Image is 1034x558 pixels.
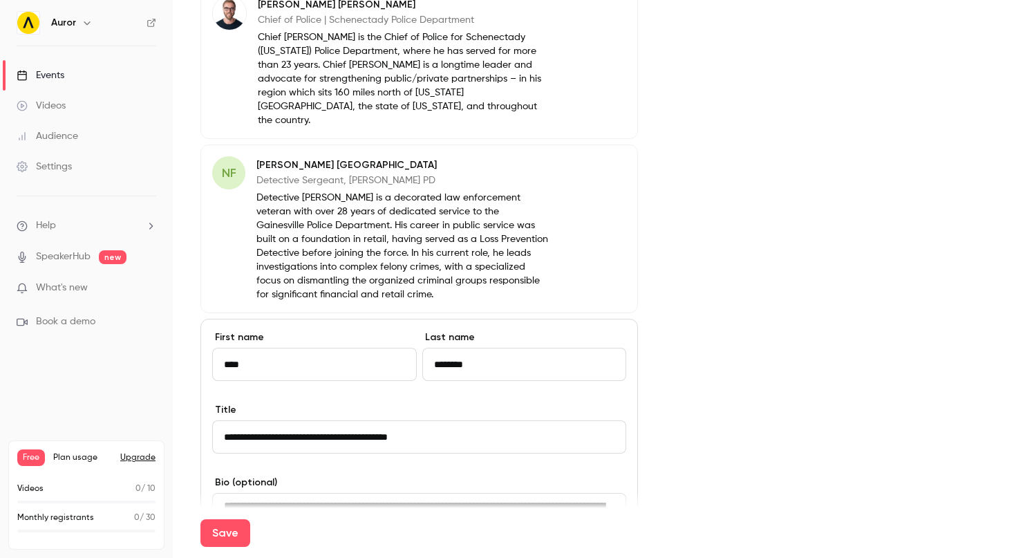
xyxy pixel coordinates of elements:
[36,315,95,329] span: Book a demo
[53,452,112,463] span: Plan usage
[140,282,156,295] iframe: Noticeable Trigger
[135,483,156,495] p: / 10
[258,13,548,27] p: Chief of Police | Schenectady Police Department
[258,30,548,127] p: Chief [PERSON_NAME] is the Chief of Police for Schenectady ([US_STATE]) Police Department, where ...
[17,483,44,495] p: Videos
[256,174,548,187] p: Detective Sergeant, [PERSON_NAME] PD
[222,164,236,183] span: NF
[212,476,626,490] label: Bio (optional)
[17,160,72,174] div: Settings
[36,250,91,264] a: SpeakerHub
[17,68,64,82] div: Events
[17,99,66,113] div: Videos
[36,281,88,295] span: What's new
[120,452,156,463] button: Upgrade
[134,514,140,522] span: 0
[256,158,548,172] p: [PERSON_NAME] [GEOGRAPHIC_DATA]
[200,519,250,547] button: Save
[17,129,78,143] div: Audience
[17,218,156,233] li: help-dropdown-opener
[51,16,76,30] h6: Auror
[212,403,626,417] label: Title
[17,449,45,466] span: Free
[422,331,627,344] label: Last name
[17,512,94,524] p: Monthly registrants
[99,250,126,264] span: new
[256,191,548,301] p: Detective [PERSON_NAME] is a decorated law enforcement veteran with over 28 years of dedicated se...
[212,331,417,344] label: First name
[135,485,141,493] span: 0
[134,512,156,524] p: / 30
[36,218,56,233] span: Help
[17,12,39,34] img: Auror
[200,145,638,313] div: NF[PERSON_NAME] [GEOGRAPHIC_DATA]Detective Sergeant, [PERSON_NAME] PDDetective [PERSON_NAME] is a...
